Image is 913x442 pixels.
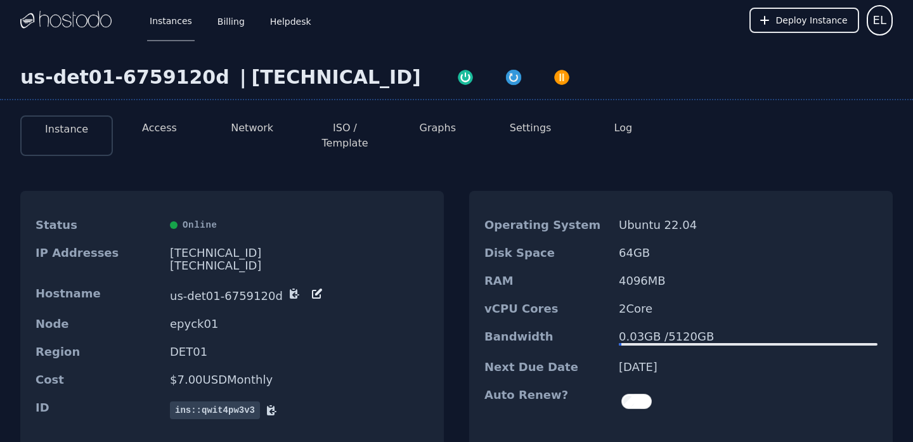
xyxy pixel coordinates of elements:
dt: Region [36,346,160,358]
div: 0.03 GB / 5120 GB [619,330,877,343]
img: Restart [505,68,522,86]
dd: DET01 [170,346,429,358]
button: Restart [489,66,538,86]
dd: $ 7.00 USD Monthly [170,374,429,386]
span: EL [873,11,886,29]
dt: Status [36,219,160,231]
dt: Auto Renew? [484,389,609,414]
dd: us-det01-6759120d [170,287,429,302]
dt: vCPU Cores [484,302,609,315]
img: Power On [456,68,474,86]
div: | [235,66,252,89]
dt: ID [36,401,160,419]
img: Logo [20,11,112,30]
button: Power On [441,66,489,86]
img: Power Off [553,68,571,86]
dt: Cost [36,374,160,386]
dd: 2 Core [619,302,877,315]
dd: 4096 MB [619,275,877,287]
button: Instance [45,122,88,137]
div: [TECHNICAL_ID] [252,66,421,89]
dt: IP Addresses [36,247,160,272]
dt: Node [36,318,160,330]
dt: Hostname [36,287,160,302]
button: Graphs [420,120,456,136]
button: Access [142,120,177,136]
button: Network [231,120,273,136]
button: Settings [510,120,552,136]
dt: Operating System [484,219,609,231]
button: User menu [867,5,893,36]
dd: [DATE] [619,361,877,374]
dt: Bandwidth [484,330,609,346]
div: [TECHNICAL_ID] [170,247,429,259]
dt: Next Due Date [484,361,609,374]
span: ins::qwit4pw3v3 [170,401,260,419]
dt: RAM [484,275,609,287]
button: Log [614,120,633,136]
dd: epyck01 [170,318,429,330]
button: Deploy Instance [749,8,859,33]
dt: Disk Space [484,247,609,259]
div: us-det01-6759120d [20,66,235,89]
dd: Ubuntu 22.04 [619,219,877,231]
button: ISO / Template [309,120,381,151]
button: Power Off [538,66,586,86]
div: Online [170,219,429,231]
span: Deploy Instance [776,14,848,27]
dd: 64 GB [619,247,877,259]
div: [TECHNICAL_ID] [170,259,429,272]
